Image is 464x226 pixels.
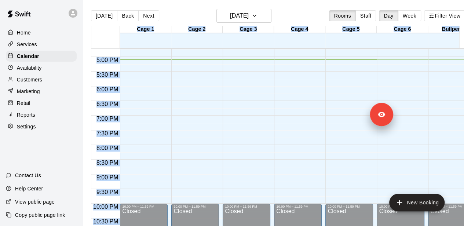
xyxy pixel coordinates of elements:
button: Day [379,10,398,21]
a: Availability [6,62,77,73]
div: 10:00 PM – 11:59 PM [122,205,165,208]
div: 10:00 PM – 11:59 PM [225,205,268,208]
button: Rooms [329,10,355,21]
p: Settings [17,123,36,130]
div: 10:00 PM – 11:59 PM [379,205,422,208]
span: 5:30 PM [95,72,120,78]
div: Cage 4 [274,26,325,33]
p: Services [17,41,37,48]
a: Home [6,27,77,38]
p: Marketing [17,88,40,95]
span: 6:30 PM [95,101,120,107]
p: Calendar [17,52,39,60]
div: 10:00 PM – 11:59 PM [328,205,371,208]
div: Cage 1 [120,26,171,33]
span: 7:30 PM [95,130,120,136]
span: 9:30 PM [95,189,120,195]
p: Home [17,29,31,36]
button: [DATE] [216,9,271,23]
div: Cage 6 [377,26,428,33]
span: 6:00 PM [95,86,120,92]
a: Retail [6,98,77,109]
span: 9:00 PM [95,174,120,181]
div: Cage 2 [171,26,223,33]
a: Calendar [6,51,77,62]
button: add [389,194,445,211]
span: 7:00 PM [95,116,120,122]
div: 10:00 PM – 11:59 PM [276,205,319,208]
span: 5:00 PM [95,57,120,63]
button: Staff [355,10,376,21]
span: 10:30 PM [91,218,120,225]
button: [DATE] [91,10,117,21]
div: Cage 5 [325,26,377,33]
span: 8:30 PM [95,160,120,166]
span: 8:00 PM [95,145,120,151]
p: Copy public page link [15,211,65,219]
p: View public page [15,198,55,205]
button: Back [117,10,139,21]
span: 10:00 PM [91,204,120,210]
a: Settings [6,121,77,132]
button: Week [398,10,421,21]
h6: [DATE] [230,11,249,21]
p: Help Center [15,185,43,192]
p: Contact Us [15,172,41,179]
div: 10:00 PM – 11:59 PM [173,205,217,208]
button: Next [138,10,159,21]
p: Customers [17,76,42,83]
div: Cage 3 [223,26,274,33]
p: Availability [17,64,42,72]
p: Reports [17,111,35,119]
a: Customers [6,74,77,85]
p: Retail [17,99,30,107]
a: Reports [6,109,77,120]
a: Marketing [6,86,77,97]
a: Services [6,39,77,50]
